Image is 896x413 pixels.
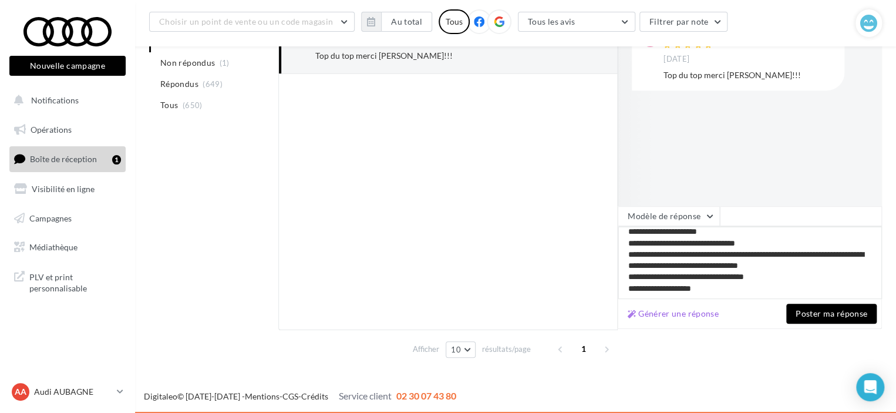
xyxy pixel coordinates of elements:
[361,12,432,32] button: Au total
[160,78,198,90] span: Répondus
[160,57,215,69] span: Non répondus
[144,391,456,401] span: © [DATE]-[DATE] - - -
[396,390,456,401] span: 02 30 07 43 80
[112,155,121,164] div: 1
[618,206,720,226] button: Modèle de réponse
[149,12,355,32] button: Choisir un point de vente ou un code magasin
[7,235,128,260] a: Médiathèque
[15,386,26,398] span: AA
[315,50,531,62] div: Top du top merci [PERSON_NAME]!!!
[786,304,877,324] button: Poster ma réponse
[32,184,95,194] span: Visibilité en ligne
[482,344,531,355] span: résultats/page
[203,79,223,89] span: (649)
[663,54,689,65] span: [DATE]
[7,88,123,113] button: Notifications
[439,9,470,34] div: Tous
[7,117,128,142] a: Opérations
[29,242,78,252] span: Médiathèque
[451,345,461,354] span: 10
[9,381,126,403] a: AA Audi AUBAGNE
[339,390,392,401] span: Service client
[31,125,72,135] span: Opérations
[7,264,128,299] a: PLV et print personnalisable
[30,154,97,164] span: Boîte de réception
[518,12,635,32] button: Tous les avis
[29,269,121,294] span: PLV et print personnalisable
[31,95,79,105] span: Notifications
[29,213,72,223] span: Campagnes
[301,391,328,401] a: Crédits
[639,12,728,32] button: Filtrer par note
[381,12,432,32] button: Au total
[663,69,835,81] div: Top du top merci [PERSON_NAME]!!!
[220,58,230,68] span: (1)
[574,340,593,358] span: 1
[9,56,126,76] button: Nouvelle campagne
[144,391,177,401] a: Digitaleo
[7,146,128,172] a: Boîte de réception1
[183,100,203,110] span: (650)
[282,391,298,401] a: CGS
[245,391,279,401] a: Mentions
[7,177,128,202] a: Visibilité en ligne
[528,16,575,26] span: Tous les avis
[856,373,884,401] div: Open Intercom Messenger
[623,307,723,321] button: Générer une réponse
[413,344,439,355] span: Afficher
[7,206,128,231] a: Campagnes
[160,99,178,111] span: Tous
[446,341,476,358] button: 10
[159,16,333,26] span: Choisir un point de vente ou un code magasin
[34,386,112,398] p: Audi AUBAGNE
